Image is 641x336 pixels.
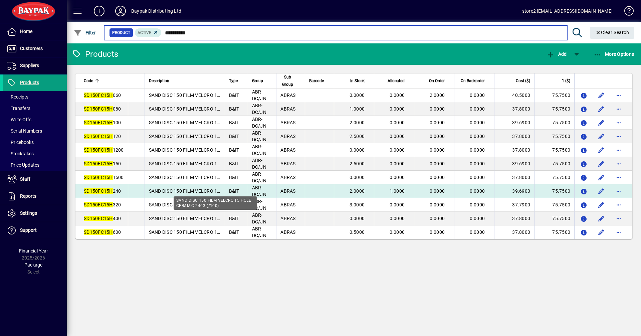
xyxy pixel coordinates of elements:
td: 75.7500 [534,116,574,130]
span: ABRAS [280,216,295,221]
button: Edit [596,227,607,237]
button: Add [545,48,568,60]
td: 40.5000 [494,89,534,102]
span: ABRAS [280,106,295,112]
a: Support [3,222,67,239]
a: Price Updates [3,159,67,171]
a: Pricebooks [3,137,67,148]
span: B&IT [229,134,239,139]
span: 0.0000 [390,202,405,207]
span: ABRAS [280,161,295,166]
button: More options [613,158,624,169]
td: 75.7500 [534,198,574,212]
span: ABR-DC/JN [252,185,266,197]
span: ABR-DC/JN [252,130,266,142]
td: 75.7500 [534,171,574,184]
span: B&IT [229,229,239,235]
span: 0.0000 [470,120,485,125]
span: 400 [84,216,121,221]
td: 37.8000 [494,225,534,239]
span: ABRAS [280,134,295,139]
td: 75.7500 [534,212,574,225]
div: Baypak Distributing Ltd [131,6,181,16]
span: Filter [74,30,96,35]
span: 320 [84,202,121,207]
span: Products [20,80,39,85]
span: ABRAS [280,175,295,180]
div: Type [229,77,244,85]
td: 75.7500 [534,102,574,116]
button: More options [613,172,624,183]
span: 1500 [84,175,124,180]
span: SAND DISC 150 FILM VELCRO 15 HOLE CERAMIC 080G (/100) [149,106,283,112]
span: 0.0000 [470,175,485,180]
span: 0.0000 [390,120,405,125]
em: SD150FC15H [84,216,113,221]
span: ABR-DC/JN [252,117,266,129]
button: More options [613,227,624,237]
td: 75.7500 [534,225,574,239]
button: More options [613,131,624,142]
div: On Order [418,77,451,85]
em: SD150FC15H [84,147,113,153]
span: 0.0000 [470,147,485,153]
button: Edit [596,131,607,142]
td: 75.7500 [534,130,574,143]
span: 1 ($) [562,77,570,85]
span: 0.0000 [470,202,485,207]
td: 37.8000 [494,212,534,225]
td: 37.8000 [494,102,534,116]
span: 2.0000 [430,93,445,98]
em: SD150FC15H [84,106,113,112]
span: 0.0000 [390,175,405,180]
span: ABRAS [280,93,295,98]
span: 0.0000 [470,229,485,235]
td: 37.7900 [494,198,534,212]
span: 0.0000 [430,216,445,221]
span: ABR-DC/JN [252,171,266,183]
span: B&IT [229,106,239,112]
span: ABR-DC/JN [252,144,266,156]
span: 0.0000 [390,93,405,98]
span: 0.0000 [470,134,485,139]
span: SAND DISC 150 FILM VELCRO 15 HOLE CERAMIC 1500G [149,175,271,180]
span: Suppliers [20,63,39,68]
span: ABR-DC/JN [252,103,266,115]
span: 150 [84,161,121,166]
span: 1200 [84,147,124,153]
span: SAND DISC 150 FILM VELCRO 15 HOLE CERAMIC 240G (/100) [149,188,283,194]
button: Edit [596,104,607,114]
span: B&IT [229,175,239,180]
div: Group [252,77,272,85]
span: 0.0000 [430,161,445,166]
span: ABRAS [280,120,295,125]
td: 75.7500 [534,184,574,198]
button: More Options [592,48,636,60]
span: ABR-DC/JN [252,212,266,224]
td: 39.6900 [494,184,534,198]
button: Edit [596,199,607,210]
span: SAND DISC 150 FILM VELCRO 15 HOLE CERAMIC 150G [149,161,268,166]
span: Serial Numbers [7,128,42,134]
span: 0.0000 [430,175,445,180]
span: 0.0000 [390,161,405,166]
button: Edit [596,90,607,101]
a: Receipts [3,91,67,103]
span: Clear Search [595,30,629,35]
span: 0.0000 [470,216,485,221]
span: Description [149,77,169,85]
div: On Backorder [458,77,491,85]
a: Knowledge Base [619,1,633,23]
em: SD150FC15H [84,120,113,125]
div: Barcode [309,77,330,85]
span: Financial Year [19,248,48,254]
span: 0.0000 [390,216,405,221]
span: 0.0000 [430,120,445,125]
span: Write Offs [7,117,31,122]
button: Filter [72,27,98,39]
span: Cost ($) [516,77,530,85]
span: SAND DISC 150 FILM VELCRO 15 HOLE CERAMIC 320G (/100) [149,202,283,207]
span: 0.0000 [390,134,405,139]
span: SAND DISC 150 FILM VELCRO 15 HOLE CERAMIC 060G (/100) [149,93,283,98]
span: 0.0000 [390,106,405,112]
